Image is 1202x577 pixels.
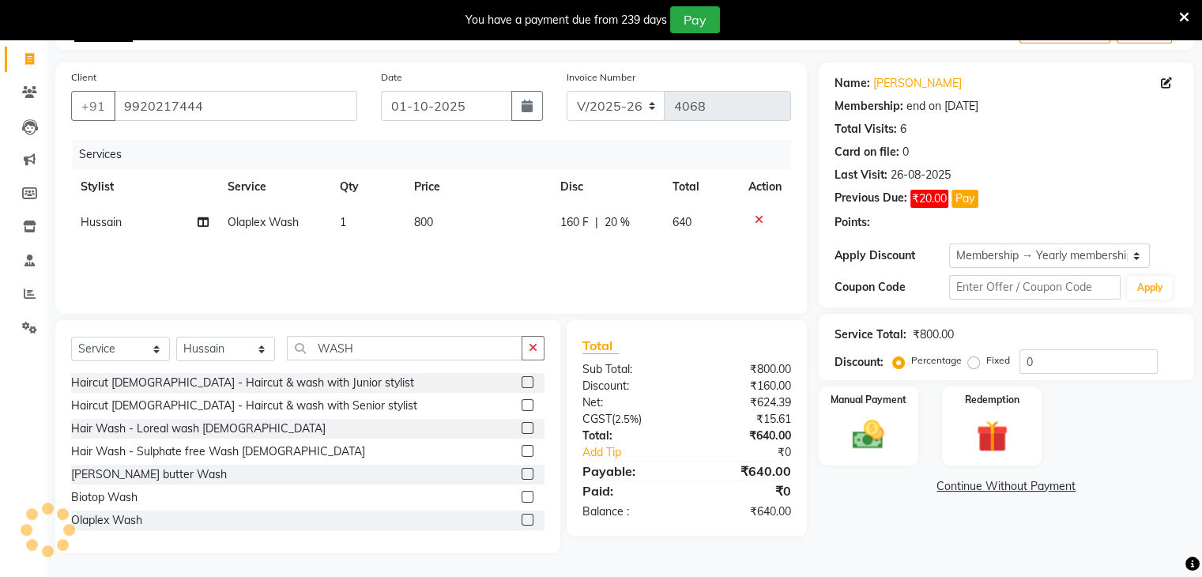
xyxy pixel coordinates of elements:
[330,169,405,205] th: Qty
[405,169,550,205] th: Price
[835,121,897,138] div: Total Visits:
[670,6,720,33] button: Pay
[835,214,870,231] div: Points:
[687,394,803,411] div: ₹624.39
[582,338,619,354] span: Total
[71,512,142,529] div: Olaplex Wash
[911,353,962,368] label: Percentage
[835,190,907,208] div: Previous Due:
[966,417,1018,456] img: _gift.svg
[900,121,906,138] div: 6
[687,428,803,444] div: ₹640.00
[465,12,667,28] div: You have a payment due from 239 days
[835,279,949,296] div: Coupon Code
[571,481,687,500] div: Paid:
[835,98,903,115] div: Membership:
[381,70,402,85] label: Date
[910,190,948,208] span: ₹20.00
[687,361,803,378] div: ₹800.00
[835,354,884,371] div: Discount:
[687,503,803,520] div: ₹640.00
[71,420,326,437] div: Hair Wash - Loreal wash [DEMOGRAPHIC_DATA]
[218,169,330,205] th: Service
[71,91,115,121] button: +91
[73,140,803,169] div: Services
[831,393,906,407] label: Manual Payment
[71,169,218,205] th: Stylist
[550,169,663,205] th: Disc
[571,394,687,411] div: Net:
[81,215,122,229] span: Hussain
[913,326,954,343] div: ₹800.00
[228,215,299,229] span: Olaplex Wash
[567,70,635,85] label: Invoice Number
[71,466,227,483] div: [PERSON_NAME] butter Wash
[673,215,691,229] span: 640
[835,326,906,343] div: Service Total:
[71,398,417,414] div: Haircut [DEMOGRAPHIC_DATA] - Haircut & wash with Senior stylist
[822,478,1191,495] a: Continue Without Payment
[571,503,687,520] div: Balance :
[687,378,803,394] div: ₹160.00
[835,75,870,92] div: Name:
[594,214,597,231] span: |
[739,169,791,205] th: Action
[906,98,978,115] div: end on [DATE]
[340,215,346,229] span: 1
[835,167,887,183] div: Last Visit:
[571,428,687,444] div: Total:
[571,361,687,378] div: Sub Total:
[902,144,909,160] div: 0
[571,444,706,461] a: Add Tip
[571,462,687,481] div: Payable:
[835,247,949,264] div: Apply Discount
[891,167,951,183] div: 26-08-2025
[71,70,96,85] label: Client
[615,413,639,425] span: 2.5%
[949,275,1121,300] input: Enter Offer / Coupon Code
[965,393,1019,407] label: Redemption
[835,144,899,160] div: Card on file:
[571,378,687,394] div: Discount:
[71,489,138,506] div: Biotop Wash
[71,443,365,460] div: Hair Wash - Sulphate free Wash [DEMOGRAPHIC_DATA]
[986,353,1010,368] label: Fixed
[1127,276,1172,300] button: Apply
[687,411,803,428] div: ₹15.61
[71,375,414,391] div: Haircut [DEMOGRAPHIC_DATA] - Haircut & wash with Junior stylist
[114,91,357,121] input: Search by Name/Mobile/Email/Code
[287,336,522,360] input: Search or Scan
[663,169,738,205] th: Total
[873,75,962,92] a: [PERSON_NAME]
[571,411,687,428] div: ( )
[582,412,612,426] span: CGST
[951,190,978,208] button: Pay
[687,481,803,500] div: ₹0
[604,214,629,231] span: 20 %
[560,214,588,231] span: 160 F
[687,462,803,481] div: ₹640.00
[842,417,894,453] img: _cash.svg
[706,444,802,461] div: ₹0
[414,215,433,229] span: 800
